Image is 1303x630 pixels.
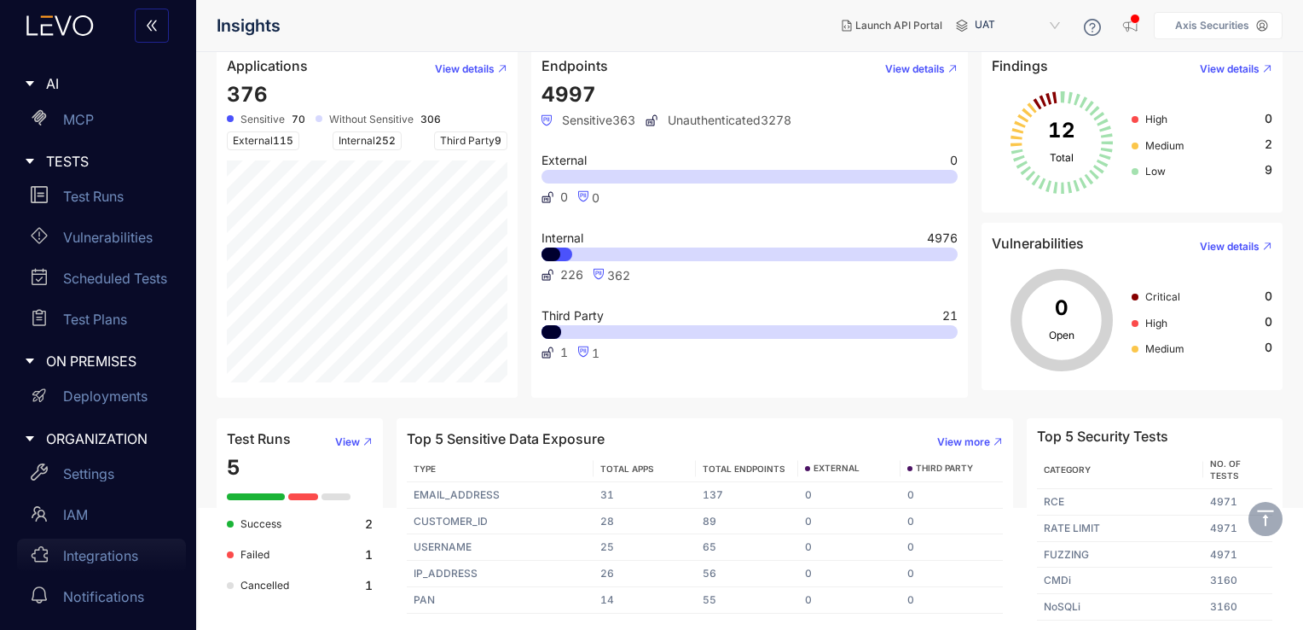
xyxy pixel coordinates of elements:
span: External [227,131,299,150]
td: 31 [594,482,696,509]
span: 9 [495,134,501,147]
p: Scheduled Tests [63,271,167,286]
span: Category [1044,464,1091,475]
span: double-left [145,19,159,34]
span: View details [885,63,945,75]
span: Medium [1145,139,1184,152]
span: Critical [1145,290,1180,303]
span: 5 [227,455,240,480]
h4: Top 5 Sensitive Data Exposure [407,431,605,446]
span: Sensitive [240,114,285,125]
a: Test Plans [17,302,186,343]
div: ORGANIZATION [10,421,186,457]
span: Sensitive 363 [541,114,635,127]
h4: Top 5 Security Tests [1037,429,1168,444]
p: Settings [63,466,114,481]
a: MCP [17,102,186,143]
button: View details [872,55,958,83]
td: 56 [696,561,798,587]
b: 306 [420,114,441,125]
span: 2 [1265,137,1272,151]
td: 3160 [1203,568,1272,594]
span: External [541,155,587,166]
p: Integrations [63,548,138,563]
span: Low [1145,165,1166,178]
span: TOTAL APPS [600,464,654,474]
span: 0 [1265,112,1272,125]
a: IAM [17,498,186,539]
b: 70 [292,114,305,125]
td: 0 [901,561,1003,587]
span: caret-right [24,355,36,367]
td: 137 [696,482,798,509]
td: 65 [696,534,798,561]
span: Unauthenticated 3278 [646,114,791,127]
span: View [335,436,360,448]
td: 25 [594,534,696,561]
td: 3160 [1203,594,1272,621]
span: 0 [1265,341,1272,354]
span: 252 [375,134,396,147]
span: 9 [1265,163,1272,177]
h4: Vulnerabilities [992,236,1084,251]
a: Test Runs [17,179,186,220]
span: Without Sensitive [329,114,414,125]
h4: Endpoints [541,58,608,73]
a: Scheduled Tests [17,261,186,302]
td: RCE [1037,489,1203,516]
span: 115 [273,134,293,147]
span: Internal [333,131,402,150]
h4: Findings [992,58,1048,73]
p: Axis Securities [1175,20,1249,32]
p: IAM [63,507,88,522]
td: IP_ADDRESS [407,561,594,587]
span: THIRD PARTY [916,464,973,474]
span: Insights [217,16,281,36]
button: View details [1186,233,1272,260]
span: 0 [1265,315,1272,329]
td: 4971 [1203,516,1272,542]
p: Test Plans [63,312,127,327]
td: CMDi [1037,568,1203,594]
td: 0 [901,587,1003,614]
span: 0 [592,190,599,205]
span: UAT [975,12,1063,39]
b: 1 [365,548,373,562]
td: 0 [798,482,901,509]
span: No. of Tests [1210,458,1241,481]
span: TESTS [46,154,172,169]
span: 4976 [927,232,958,244]
span: Failed [240,548,269,561]
span: TYPE [414,464,436,474]
button: View details [421,55,507,83]
span: 376 [227,82,268,107]
b: 2 [365,517,373,531]
td: 4971 [1203,542,1272,569]
span: Launch API Portal [855,20,942,32]
td: 0 [901,482,1003,509]
button: Launch API Portal [828,12,956,39]
td: 26 [594,561,696,587]
div: TESTS [10,143,186,179]
span: 21 [942,310,958,322]
span: team [31,505,48,522]
span: vertical-align-top [1255,508,1276,528]
span: View details [1200,241,1260,253]
p: Deployments [63,388,148,404]
span: Third Party [541,310,604,322]
span: View more [937,436,990,448]
span: caret-right [24,433,36,445]
span: 0 [950,155,958,166]
span: TOTAL ENDPOINTS [703,464,785,474]
span: 226 [560,268,583,282]
td: 4971 [1203,489,1272,516]
a: Deployments [17,380,186,421]
div: AI [10,66,186,102]
td: FUZZING [1037,542,1203,569]
b: 1 [365,579,373,592]
td: 89 [696,509,798,535]
td: 28 [594,509,696,535]
button: View more [924,429,1003,456]
a: Integrations [17,539,186,580]
span: View details [435,63,495,75]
